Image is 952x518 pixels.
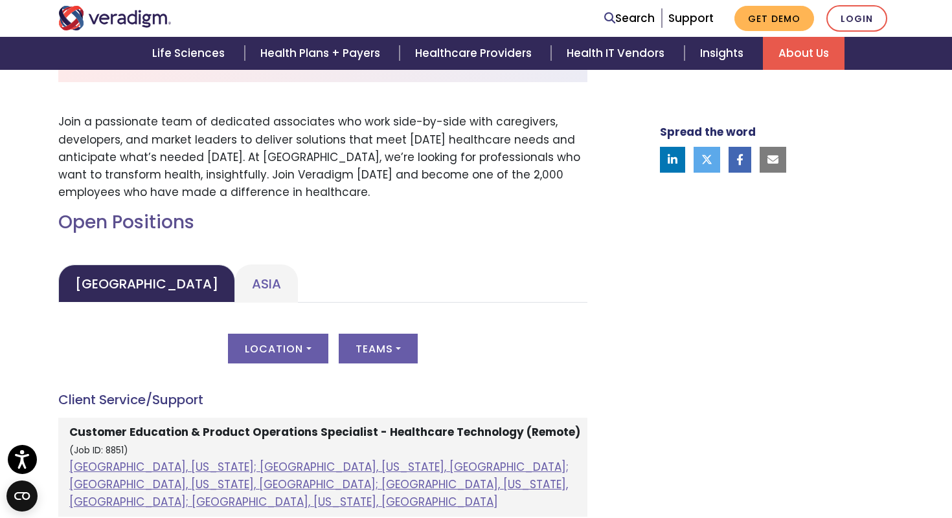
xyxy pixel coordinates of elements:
button: Open CMP widget [6,480,38,512]
p: Join a passionate team of dedicated associates who work side-by-side with caregivers, developers,... [58,113,587,201]
a: [GEOGRAPHIC_DATA], [US_STATE]; [GEOGRAPHIC_DATA], [US_STATE], [GEOGRAPHIC_DATA]; [GEOGRAPHIC_DATA... [69,459,569,510]
img: Veradigm logo [58,6,172,30]
a: Login [826,5,887,32]
small: (Job ID: 8851) [69,444,128,457]
a: Asia [235,264,298,303]
a: Search [604,10,655,27]
strong: Customer Education & Product Operations Specialist - Healthcare Technology (Remote) [69,424,580,440]
a: Get Demo [734,6,814,31]
button: Location [228,334,328,363]
h4: Client Service/Support [58,392,587,407]
a: Support [668,10,714,26]
a: [GEOGRAPHIC_DATA] [58,264,235,303]
a: Insights [685,37,763,70]
a: Healthcare Providers [400,37,551,70]
a: About Us [763,37,844,70]
a: Health Plans + Payers [245,37,400,70]
button: Teams [339,334,418,363]
a: Health IT Vendors [551,37,684,70]
a: Life Sciences [137,37,244,70]
h2: Open Positions [58,211,587,233]
strong: Spread the word [660,124,756,140]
